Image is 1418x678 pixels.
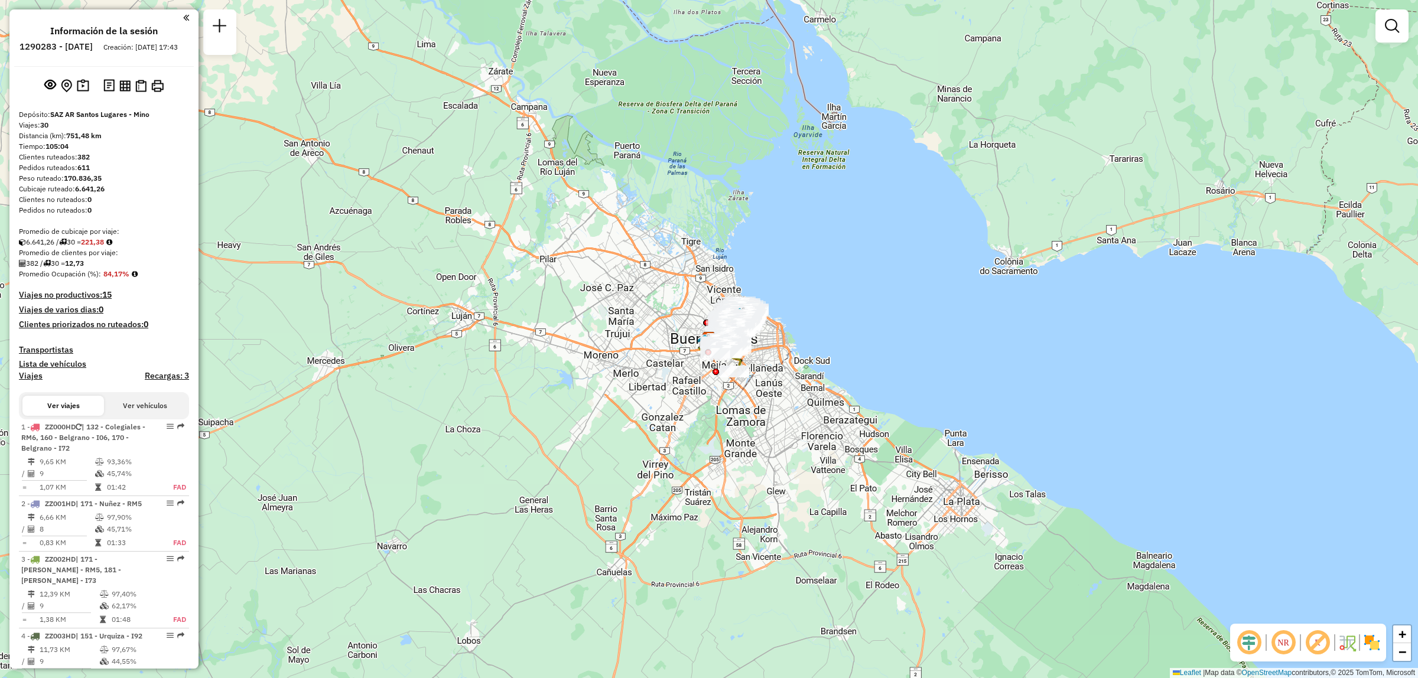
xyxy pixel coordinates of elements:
div: Pedidos ruteados: [19,162,189,173]
div: Map data © contributors,© 2025 TomTom, Microsoft [1170,668,1418,678]
span: | 132 - Colegiales - RM6, 160 - Belgrano - I06, 170 - Belgrano - I72 [21,422,145,452]
span: Ocultar NR [1269,628,1297,657]
i: Clientes [28,602,35,609]
i: % Peso en uso [95,458,104,465]
h4: Información de la sesión [50,25,158,37]
strong: 105:04 [45,142,69,151]
a: Zoom in [1393,625,1411,643]
h4: Clientes priorizados no ruteados: [19,320,189,330]
i: Clientes [28,658,35,665]
span: ZZ001HD [45,499,76,508]
em: Ruta exportada [177,632,184,639]
em: Opciones [167,555,174,562]
td: 6,66 KM [39,511,95,523]
span: 2 - [21,499,142,508]
i: Meta de cubicaje/viaje: 224,18 Diferencia: -2,80 [106,239,112,246]
td: 0,83 KM [39,537,95,549]
span: ZZ002HD [45,555,76,563]
td: 9 [39,656,99,667]
div: Creación: [DATE] 17:43 [99,42,183,53]
i: % Cubicaje en uso [100,658,109,665]
i: Tiempo en ruta [95,484,101,491]
i: Viajes [43,260,51,267]
button: Centro del mapa en el depósito o punto de apoyo [58,77,74,95]
button: Indicadores de ruteo por viaje [117,77,133,93]
div: 382 / 30 = [19,258,189,269]
td: 8 [39,523,95,535]
div: Tiempo: [19,141,189,152]
img: SAZ AR Santos Lugares - Mino [701,331,717,347]
div: Viajes: [19,120,189,131]
div: Promedio de clientes por viaje: [19,247,189,258]
i: Tiempo en ruta [95,539,101,546]
i: Tiempo en ruta [100,616,106,623]
button: Imprimir viajes [149,77,166,94]
div: Depósito: [19,109,189,120]
strong: 170.836,35 [64,174,102,182]
img: Flujo de la calle [1338,633,1357,652]
span: 1 - [21,422,145,452]
img: Mostrar / Ocultar sectores [1362,633,1381,652]
h4: Viajes de varios dias: [19,305,189,315]
span: Mostrar etiqueta [1303,628,1332,657]
strong: 15 [102,289,112,300]
em: Opciones [167,632,174,639]
i: % Peso en uso [100,591,109,598]
td: 44,55% [111,656,160,667]
h4: Recargas: 3 [145,371,189,381]
h4: Transportistas [19,345,189,355]
i: % Peso en uso [95,514,104,521]
i: Distancia (km) [28,646,35,653]
td: = [21,481,27,493]
span: | 171 - Nuñez - RM5 [76,499,142,508]
td: 97,40% [111,588,160,600]
td: 9,65 KM [39,456,95,468]
button: Indicadores de ruteo por entrega [133,77,149,94]
i: % Cubicaje en uso [95,526,104,533]
div: Distancia (km): [19,131,189,141]
span: 4 - [21,631,142,640]
span: | 151 - Urquiza - I92 [76,631,142,640]
a: Nueva sesión y búsqueda [208,14,232,41]
i: Distancia (km) [28,591,35,598]
div: Clientes no ruteados: [19,194,189,205]
td: FAD [160,614,187,625]
i: Clientes [28,470,35,477]
td: 11,73 KM [39,644,99,656]
td: 97,67% [111,644,160,656]
div: 6.641,26 / 30 = [19,237,189,247]
td: 12,39 KM [39,588,99,600]
i: Vehículo ya utilizado en esta sesión [76,423,82,431]
strong: 0 [87,195,92,204]
span: | 171 - [PERSON_NAME] - RM5, 181 - [PERSON_NAME] - I73 [21,555,121,585]
a: Mostrar filtros [1380,14,1404,38]
div: Promedio de cubicaje por viaje: [19,226,189,237]
a: OpenStreetMap [1242,669,1292,677]
td: 1,38 KM [39,614,99,625]
td: 01:33 [106,537,158,549]
span: Ocultar desplazamiento [1235,628,1263,657]
strong: 30 [40,120,48,129]
span: Promedio Ocupación (%): [19,269,101,278]
div: Pedidos no ruteados: [19,205,189,216]
i: Cubicaje ruteado [19,239,26,246]
td: 01:48 [111,614,160,625]
td: FAD [158,537,187,549]
strong: 0 [99,304,103,315]
i: % Cubicaje en uso [95,470,104,477]
td: 1,07 KM [39,481,95,493]
strong: 751,48 km [66,131,102,140]
span: − [1399,644,1406,659]
td: / [21,523,27,535]
a: Haga clic aquí para minimizar el panel [183,11,189,24]
i: Clientes [19,260,26,267]
td: = [21,614,27,625]
i: Distancia (km) [28,514,35,521]
strong: 84,17% [103,269,129,278]
strong: 221,38 [81,237,104,246]
span: 3 - [21,555,121,585]
td: 9 [39,468,95,480]
td: 01:42 [106,481,158,493]
strong: 6.641,26 [75,184,105,193]
div: Clientes ruteados: [19,152,189,162]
